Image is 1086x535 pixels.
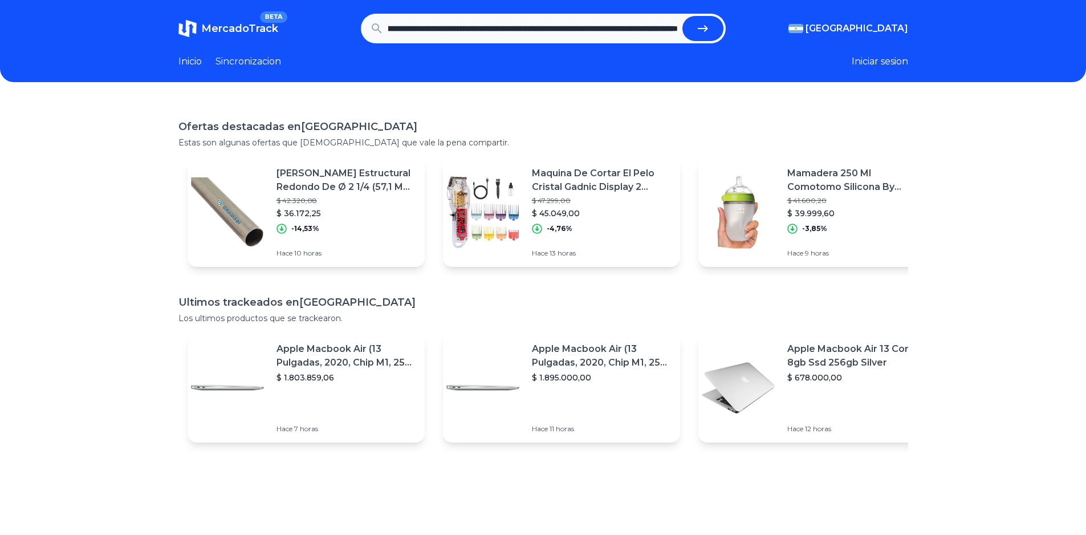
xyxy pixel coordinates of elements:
span: BETA [260,11,287,23]
p: -3,85% [802,224,827,233]
p: Hace 11 horas [532,424,671,433]
p: $ 45.049,00 [532,208,671,219]
p: $ 39.999,60 [787,208,926,219]
p: $ 47.299,00 [532,196,671,205]
button: [GEOGRAPHIC_DATA] [788,22,908,35]
h1: Ultimos trackeados en [GEOGRAPHIC_DATA] [178,294,908,310]
span: MercadoTrack [201,22,278,35]
p: [PERSON_NAME] Estructural Redondo De Ø 2 1/4 (57,1 Mm) X 1,60 Mm Gramabi En Barras De 6 Mt. De La... [276,167,416,194]
p: Mamadera 250 Ml Comotomo Silicona By [PERSON_NAME] [787,167,926,194]
img: Argentina [788,24,803,33]
p: Maquina De Cortar El Pelo Cristal Gadnic Display 2 Niveles [532,167,671,194]
p: $ 36.172,25 [276,208,416,219]
span: [GEOGRAPHIC_DATA] [806,22,908,35]
p: $ 42.320,08 [276,196,416,205]
p: Hace 7 horas [276,424,416,433]
a: Featured imageMamadera 250 Ml Comotomo Silicona By [PERSON_NAME]$ 41.600,20$ 39.999,60-3,85%Hace ... [698,157,935,267]
p: Hace 12 horas [787,424,926,433]
p: $ 1.895.000,00 [532,372,671,383]
img: Featured image [698,348,778,428]
p: Apple Macbook Air (13 Pulgadas, 2020, Chip M1, 256 Gb De Ssd, 8 Gb De Ram) - Plata [276,342,416,370]
img: Featured image [443,348,523,428]
p: $ 41.600,20 [787,196,926,205]
p: -4,76% [547,224,572,233]
img: Featured image [188,172,267,252]
p: $ 678.000,00 [787,372,926,383]
a: Sincronizacion [215,55,281,68]
a: MercadoTrackBETA [178,19,278,38]
button: Iniciar sesion [852,55,908,68]
a: Featured imageMaquina De Cortar El Pelo Cristal Gadnic Display 2 Niveles$ 47.299,00$ 45.049,00-4,... [443,157,680,267]
p: Hace 9 horas [787,249,926,258]
p: Apple Macbook Air (13 Pulgadas, 2020, Chip M1, 256 Gb De Ssd, 8 Gb De Ram) - Plata [532,342,671,370]
a: Featured image[PERSON_NAME] Estructural Redondo De Ø 2 1/4 (57,1 Mm) X 1,60 Mm Gramabi En Barras ... [188,157,425,267]
p: Estas son algunas ofertas que [DEMOGRAPHIC_DATA] que vale la pena compartir. [178,137,908,148]
img: Featured image [188,348,267,428]
h1: Ofertas destacadas en [GEOGRAPHIC_DATA] [178,119,908,135]
p: Apple Macbook Air 13 Core I5 8gb Ssd 256gb Silver [787,342,926,370]
p: -14,53% [291,224,319,233]
a: Featured imageApple Macbook Air (13 Pulgadas, 2020, Chip M1, 256 Gb De Ssd, 8 Gb De Ram) - Plata$... [443,333,680,443]
img: Featured image [443,172,523,252]
a: Featured imageApple Macbook Air 13 Core I5 8gb Ssd 256gb Silver$ 678.000,00Hace 12 horas [698,333,935,443]
img: Featured image [698,172,778,252]
a: Featured imageApple Macbook Air (13 Pulgadas, 2020, Chip M1, 256 Gb De Ssd, 8 Gb De Ram) - Plata$... [188,333,425,443]
p: Hace 13 horas [532,249,671,258]
a: Inicio [178,55,202,68]
p: $ 1.803.859,06 [276,372,416,383]
p: Los ultimos productos que se trackearon. [178,313,908,324]
p: Hace 10 horas [276,249,416,258]
img: MercadoTrack [178,19,197,38]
